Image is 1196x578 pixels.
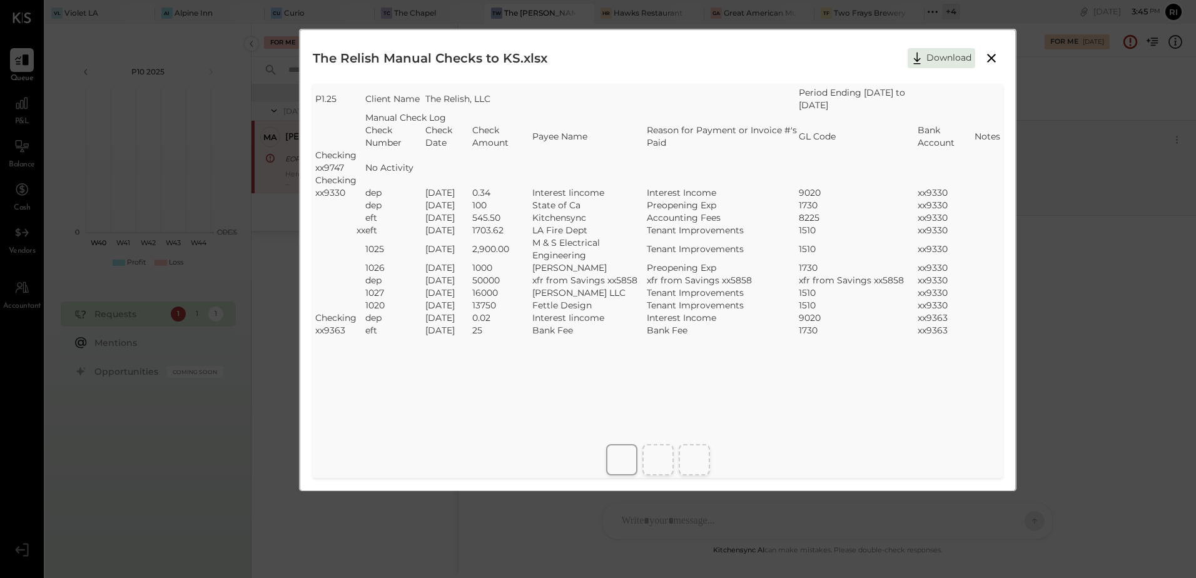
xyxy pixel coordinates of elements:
td: xx [357,224,365,236]
td: dep [365,186,425,199]
h2: The Relish Manual Checks to KS.xlsx [313,43,547,74]
td: 1020 [365,299,425,312]
td: 1026 [365,261,425,274]
td: 1703.62 [472,224,532,236]
td: [DATE] [425,261,472,274]
td: Period Ending [DATE] to [DATE] [799,86,918,111]
td: Tenant Improvements [647,224,799,236]
td: Accounting Fees [647,211,799,224]
td: Bank Account [918,124,975,149]
td: Tenant Improvements [647,286,799,299]
td: xx9330 [918,211,975,224]
td: dep [365,274,425,286]
td: Interest Income [647,186,799,199]
td: xfr from Savings xx5858 [647,274,799,286]
td: 1000 [472,261,532,274]
td: [DATE] [425,324,472,337]
td: xx9363 [315,324,357,337]
td: xx9330 [918,299,975,312]
td: 0.34 [472,186,532,199]
td: Interest Iincome [532,186,647,199]
td: 16000 [472,286,532,299]
td: P1.25 [612,450,654,513]
td: Reason for Payment or Invoice #'s Paid [647,124,799,149]
td: Preopening Exp [647,261,799,274]
td: 1510 [799,286,918,299]
td: eft [365,224,425,236]
td: [DATE] [425,286,472,299]
td: Fettle Design [532,299,647,312]
td: 1730 [799,261,918,274]
td: [DATE] [425,274,472,286]
td: xx9330 [918,286,975,299]
td: xx9330 [918,274,975,286]
td: xx9363 [918,312,975,324]
td: Checking [315,149,357,161]
td: State of Ca [532,199,647,211]
td: Interest Iincome [532,312,647,324]
td: 13750 [472,299,532,312]
td: [PERSON_NAME] LLC [532,286,647,299]
td: xx9330 [918,199,975,211]
td: [PERSON_NAME] [532,261,647,274]
td: 1730 [799,199,918,211]
td: [DATE] [425,186,472,199]
td: 1027 [365,286,425,299]
td: 25 [472,324,532,337]
td: Interest Income [647,312,799,324]
td: Notes [975,124,1000,149]
td: Tenant Improvements [647,299,799,312]
td: 50000 [472,274,532,286]
td: Bank Fee [532,324,647,337]
td: 2,900.00 [472,236,532,261]
td: Checking [315,174,357,186]
td: xx9330 [918,236,975,261]
td: Check Amount [472,124,532,149]
td: 1510 [799,236,918,261]
td: The Relish, LLC [425,86,532,111]
td: Check Number [365,124,425,149]
td: 9020 [799,312,918,324]
td: No Activity [365,161,425,174]
td: xx9330 [918,261,975,274]
td: xx9330 [918,224,975,236]
td: 8225 [799,211,918,224]
td: xx9330 [315,186,357,199]
td: Manual Check Log [365,111,975,124]
td: [DATE] [425,211,472,224]
td: xfr from Savings xx5858 [799,274,918,286]
td: LA Fire Dept [532,224,647,236]
td: dep [365,199,425,211]
td: [DATE] [425,224,472,236]
td: 0.02 [472,312,532,324]
td: dep [365,312,425,324]
td: 100 [472,199,532,211]
td: [DATE] [425,299,472,312]
td: Check Date [425,124,472,149]
td: 545.50 [472,211,532,224]
button: Download [908,48,975,68]
td: M & S Electrical Engineering [532,236,647,261]
td: GL Code [799,124,918,149]
td: [DATE] [425,312,472,324]
td: Preopening Exp [647,199,799,211]
td: Payee Name [532,124,647,149]
td: xfr from Savings xx5858 [532,274,647,286]
td: Tenant Improvements [647,236,799,261]
td: Client Name [365,86,425,111]
td: 1510 [799,224,918,236]
td: Checking [315,312,357,324]
td: [DATE] [425,199,472,211]
td: Kitchensync [532,211,647,224]
td: xx9747 [315,161,357,174]
td: eft [365,211,425,224]
td: eft [365,324,425,337]
td: 1510 [799,299,918,312]
td: xx9363 [918,324,975,337]
td: xx9330 [918,186,975,199]
td: Bank Fee [647,324,799,337]
td: P1.25 [315,86,357,111]
td: 1025 [365,236,425,261]
td: 9020 [799,186,918,199]
td: [DATE] [425,236,472,261]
